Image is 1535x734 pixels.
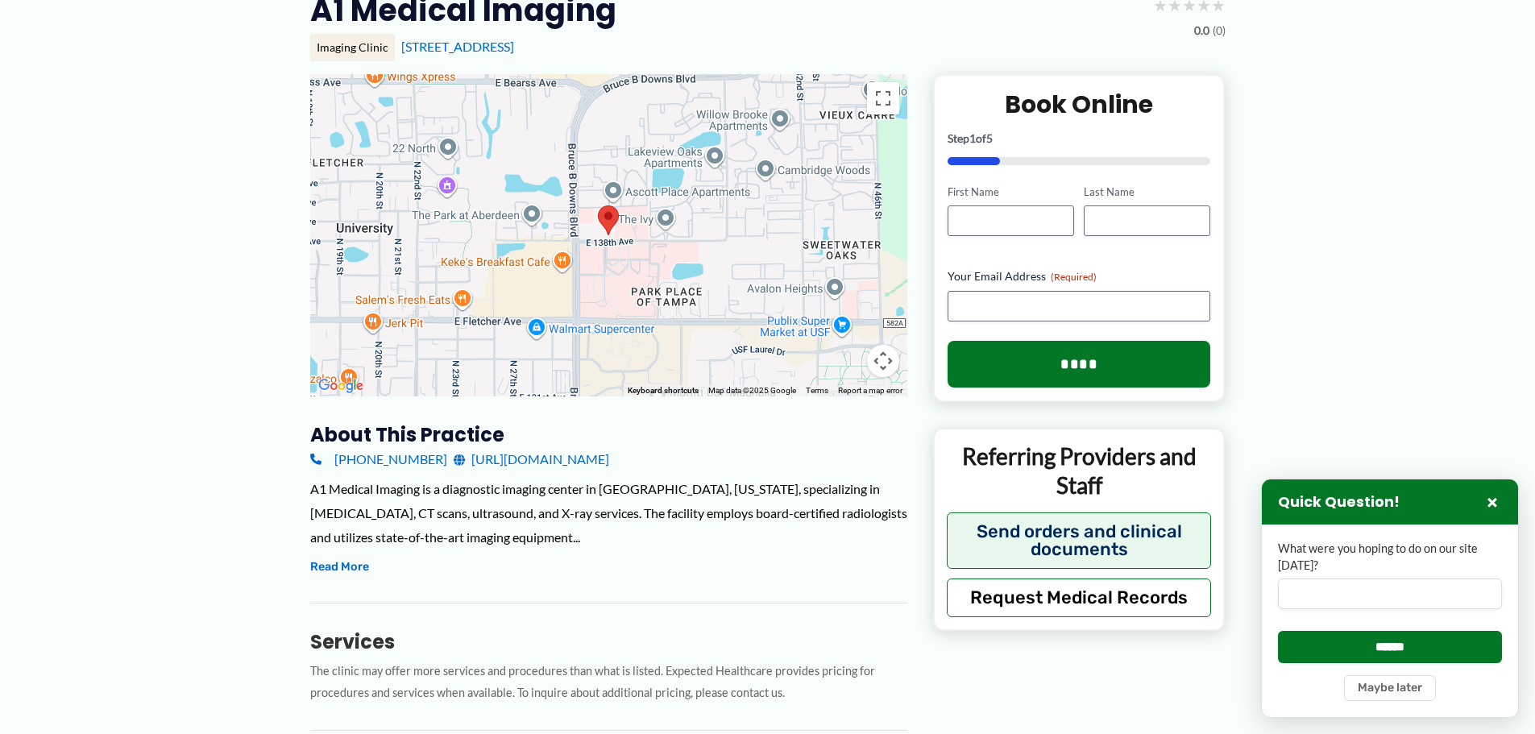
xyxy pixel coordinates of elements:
img: Google [314,375,367,396]
div: Imaging Clinic [310,34,395,61]
a: Report a map error [838,386,902,395]
h3: Services [310,629,907,654]
span: Map data ©2025 Google [708,386,796,395]
label: Last Name [1084,185,1210,200]
button: Keyboard shortcuts [628,385,699,396]
p: Referring Providers and Staff [947,442,1212,500]
button: Map camera controls [867,345,899,377]
span: (0) [1213,20,1226,41]
h3: Quick Question! [1278,493,1400,512]
label: Your Email Address [948,268,1211,284]
a: [STREET_ADDRESS] [401,39,514,54]
button: Read More [310,558,369,577]
button: Maybe later [1344,675,1436,701]
span: 0.0 [1194,20,1209,41]
a: Open this area in Google Maps (opens a new window) [314,375,367,396]
button: Close [1483,492,1502,512]
h3: About this practice [310,422,907,447]
button: Send orders and clinical documents [947,512,1212,569]
button: Toggle fullscreen view [867,82,899,114]
div: A1 Medical Imaging is a diagnostic imaging center in [GEOGRAPHIC_DATA], [US_STATE], specializing ... [310,477,907,549]
span: (Required) [1051,271,1097,283]
label: What were you hoping to do on our site [DATE]? [1278,541,1502,574]
label: First Name [948,185,1074,200]
h2: Book Online [948,89,1211,120]
a: Terms (opens in new tab) [806,386,828,395]
p: The clinic may offer more services and procedures than what is listed. Expected Healthcare provid... [310,661,907,704]
a: [PHONE_NUMBER] [310,447,447,471]
button: Request Medical Records [947,578,1212,617]
a: [URL][DOMAIN_NAME] [454,447,609,471]
span: 5 [986,131,993,145]
span: 1 [969,131,976,145]
p: Step of [948,133,1211,144]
